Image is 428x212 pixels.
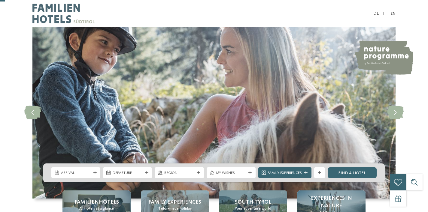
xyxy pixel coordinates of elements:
a: DE [373,11,379,16]
a: Find a hotel [328,167,377,178]
span: My wishes [216,170,246,176]
span: Your adventure world [235,206,271,211]
a: IT [383,11,386,16]
img: Familienhotels Südtirol: The happy family places! [32,27,396,199]
span: Experiences in nature [303,195,360,210]
span: Arrival [61,170,91,176]
span: South Tyrol [235,199,271,206]
span: Departure [113,170,143,176]
span: Region [164,170,194,176]
img: nature programme by Familienhotels Südtirol [354,40,413,75]
span: All hotels at a glance [79,206,114,211]
span: Family Experiences [268,170,302,176]
span: Family Experiences [148,199,201,206]
a: EN [390,11,396,16]
span: Familienhotels [74,199,119,206]
span: Tailor-made holiday [158,206,192,211]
